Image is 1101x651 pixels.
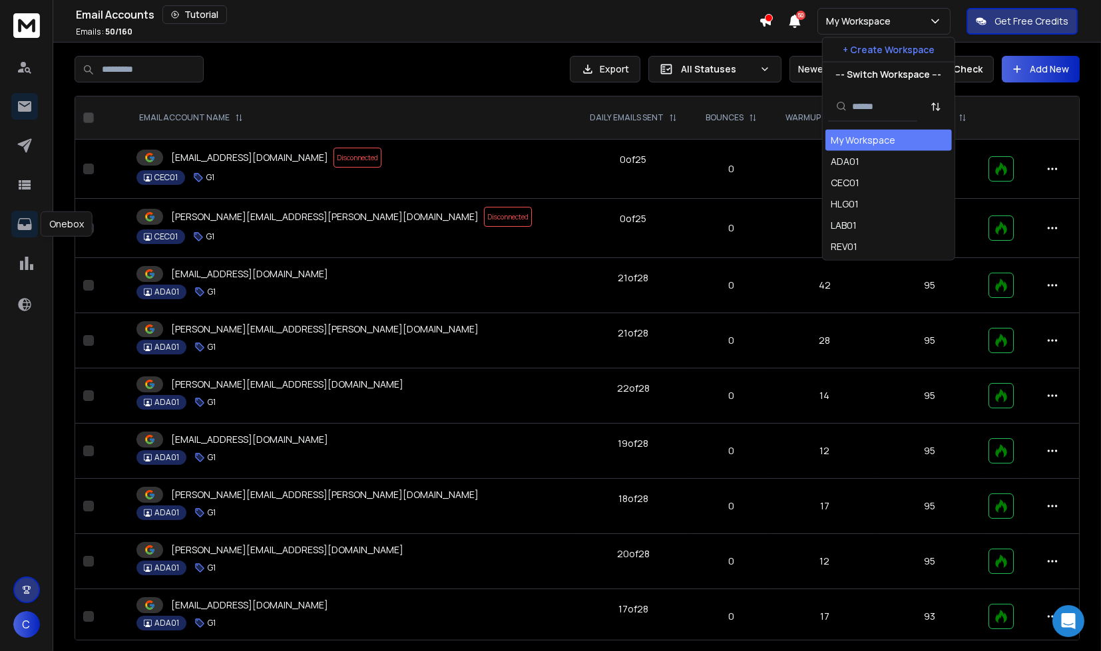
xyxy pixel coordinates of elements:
div: 0 of 25 [620,212,646,225]
p: [PERSON_NAME][EMAIL_ADDRESS][PERSON_NAME][DOMAIN_NAME] [171,488,479,501]
p: ADA01 [154,287,179,297]
div: 21 of 28 [618,271,648,285]
td: 95 [879,258,981,313]
td: 95 [879,534,981,589]
div: 0 of 25 [620,153,646,166]
button: Get Free Credits [967,8,1078,35]
td: 12 [771,424,879,479]
span: 50 [796,11,805,20]
td: 14 [771,368,879,424]
p: 0 [700,444,763,457]
td: 93 [879,589,981,644]
button: Add New [1002,56,1080,82]
p: My Workspace [826,15,896,28]
p: 0 [700,162,763,176]
p: + Create Workspace [843,43,935,57]
p: 0 [700,610,763,623]
span: Disconnected [484,207,532,227]
p: ADA01 [154,342,179,352]
span: Disconnected [333,148,381,168]
td: 17 [771,479,879,534]
button: C [13,611,40,638]
div: ADA01 [831,155,859,168]
p: [PERSON_NAME][EMAIL_ADDRESS][PERSON_NAME][DOMAIN_NAME] [171,323,479,336]
div: 17 of 28 [618,602,648,616]
button: Export [570,56,640,82]
p: DAILY EMAILS SENT [590,112,664,123]
p: 0 [700,555,763,568]
div: My Workspace [831,134,895,147]
p: [EMAIL_ADDRESS][DOMAIN_NAME] [171,267,328,281]
p: G1 [206,172,214,183]
div: CEC01 [831,176,859,190]
div: Email Accounts [76,5,759,24]
button: Newest [789,56,876,82]
td: 28 [771,313,879,368]
td: 42 [771,258,879,313]
div: REV01 [831,240,857,253]
div: 19 of 28 [618,437,648,450]
p: 0 [700,334,763,347]
p: 0 [700,221,763,235]
p: [PERSON_NAME][EMAIL_ADDRESS][PERSON_NAME][DOMAIN_NAME] [171,210,479,223]
td: 17 [771,589,879,644]
p: ADA01 [154,563,179,573]
p: ADA01 [154,507,179,518]
div: Open Intercom Messenger [1052,605,1084,637]
p: Get Free Credits [994,15,1068,28]
p: 0 [700,499,763,513]
p: WARMUP EMAILS [785,112,850,123]
p: CEC01 [154,231,178,242]
span: 50 / 160 [105,26,132,37]
p: Emails : [76,27,132,37]
p: [PERSON_NAME][EMAIL_ADDRESS][DOMAIN_NAME] [171,543,403,557]
p: [EMAIL_ADDRESS][DOMAIN_NAME] [171,598,328,612]
p: G1 [208,507,216,518]
p: G1 [208,287,216,297]
p: [PERSON_NAME][EMAIL_ADDRESS][DOMAIN_NAME] [171,378,403,391]
p: CEC01 [154,172,178,183]
p: ADA01 [154,397,179,408]
button: Sort by Sort A-Z [923,93,949,120]
td: 95 [879,313,981,368]
button: + Create Workspace [823,38,955,62]
div: LAB01 [831,219,857,232]
td: 7 [771,140,879,199]
div: 18 of 28 [618,492,648,505]
td: 95 [879,424,981,479]
p: 0 [700,279,763,292]
td: 12 [771,534,879,589]
p: BOUNCES [706,112,744,123]
div: 20 of 28 [617,547,650,561]
p: --- Switch Workspace --- [835,68,941,81]
div: 21 of 28 [618,326,648,340]
p: G1 [208,618,216,628]
div: HLG01 [831,197,859,211]
p: G1 [208,563,216,573]
p: 0 [700,389,763,402]
p: All Statuses [681,63,754,76]
p: ADA01 [154,452,179,463]
p: G1 [208,342,216,352]
p: G1 [208,397,216,408]
p: G1 [208,452,216,463]
button: Tutorial [162,5,227,24]
p: G1 [206,231,214,242]
div: Onebox [41,211,93,237]
p: [EMAIL_ADDRESS][DOMAIN_NAME] [171,151,328,164]
td: 8 [771,199,879,258]
div: EMAIL ACCOUNT NAME [139,112,243,123]
td: 95 [879,479,981,534]
p: ADA01 [154,618,179,628]
p: [EMAIL_ADDRESS][DOMAIN_NAME] [171,433,328,446]
div: 22 of 28 [617,382,650,395]
td: 95 [879,368,981,424]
